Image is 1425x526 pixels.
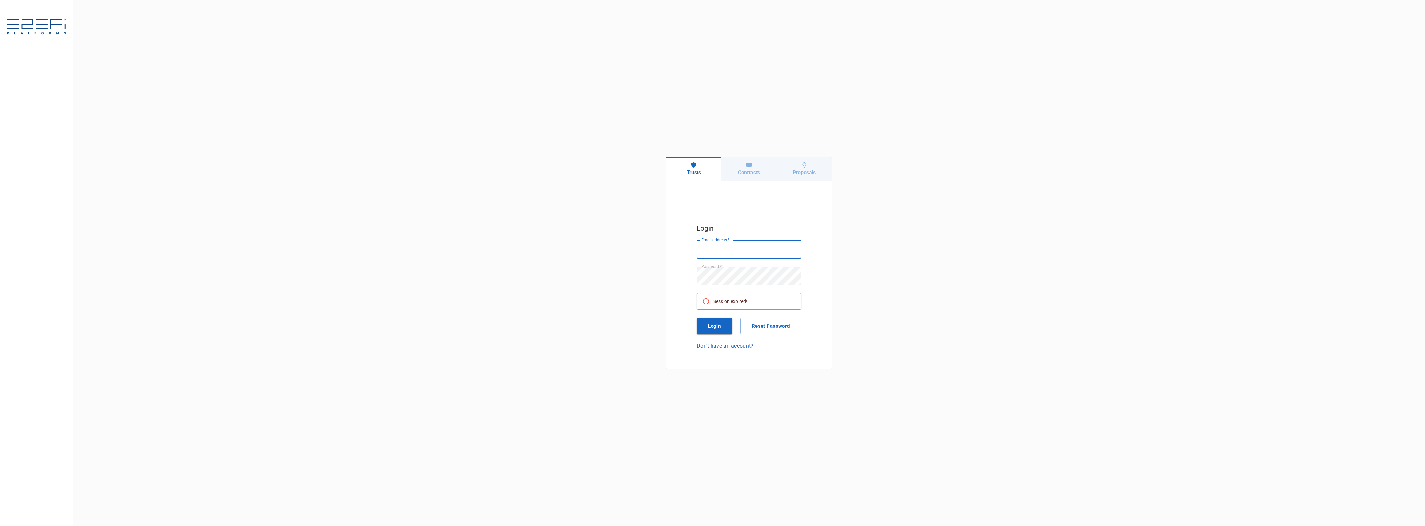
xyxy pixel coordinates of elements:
[697,342,801,350] a: Don't have an account?
[701,264,722,269] label: Password
[7,19,66,36] img: E2EFiPLATFORMS-7f06cbf9.svg
[697,318,732,334] button: Login
[740,318,801,334] button: Reset Password
[687,169,701,176] h6: Trusts
[793,169,816,176] h6: Proposals
[701,237,730,243] label: Email address
[713,295,747,307] div: Session expired!
[697,223,801,234] h5: Login
[738,169,760,176] h6: Contracts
